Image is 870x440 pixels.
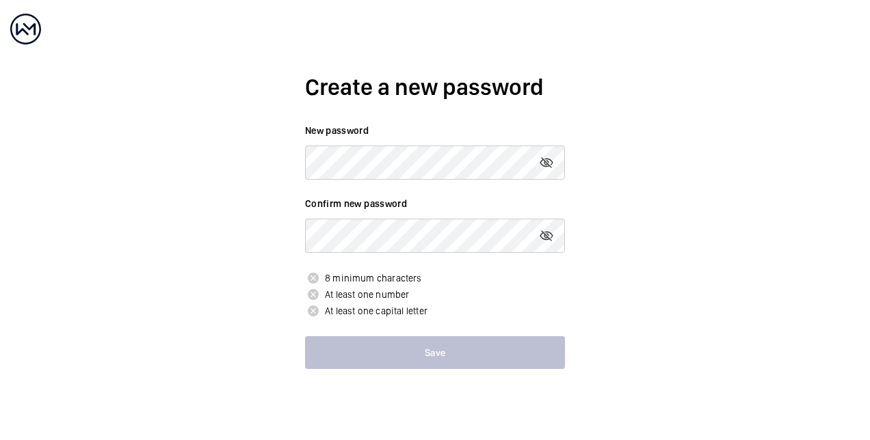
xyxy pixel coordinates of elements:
button: Save [305,336,565,369]
h2: Create a new password [305,71,565,103]
label: Confirm new password [305,197,565,210]
label: New password [305,124,565,137]
p: At least one capital letter [305,303,565,319]
p: 8 minimum characters [305,270,565,286]
p: At least one number [305,286,565,303]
